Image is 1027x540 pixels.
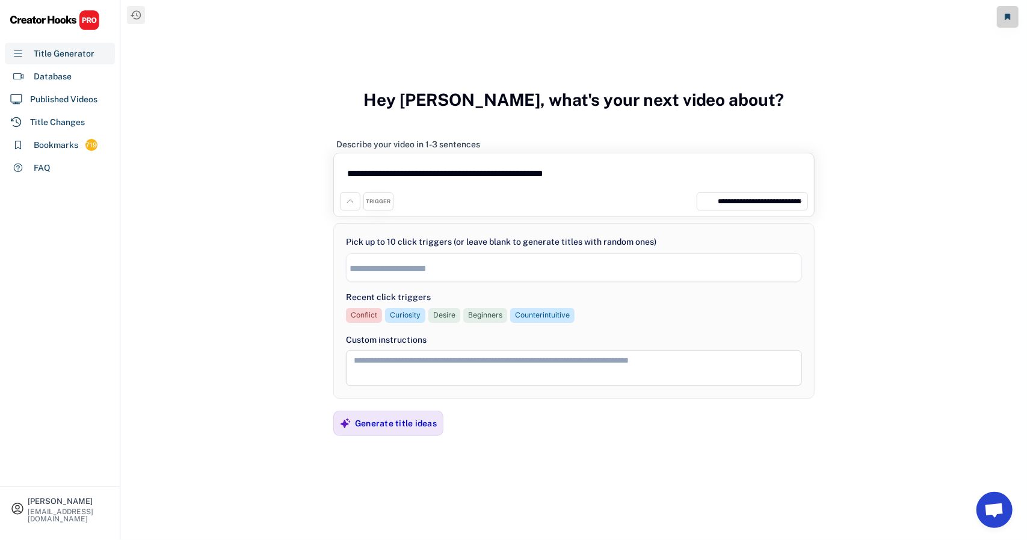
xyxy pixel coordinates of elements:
[355,418,437,429] div: Generate title ideas
[346,334,802,346] div: Custom instructions
[364,77,785,123] h3: Hey [PERSON_NAME], what's your next video about?
[34,48,94,60] div: Title Generator
[346,291,431,304] div: Recent click triggers
[30,116,85,129] div: Title Changes
[433,310,455,321] div: Desire
[30,93,97,106] div: Published Videos
[28,508,109,523] div: [EMAIL_ADDRESS][DOMAIN_NAME]
[346,236,656,248] div: Pick up to 10 click triggers (or leave blank to generate titles with random ones)
[390,310,421,321] div: Curiosity
[85,140,97,150] div: 719
[34,70,72,83] div: Database
[336,139,480,150] div: Describe your video in 1-3 sentences
[976,492,1013,528] a: Open chat
[468,310,502,321] div: Beginners
[366,198,391,206] div: TRIGGER
[10,10,100,31] img: CHPRO%20Logo.svg
[700,196,711,207] img: unnamed.jpg
[34,139,78,152] div: Bookmarks
[515,310,570,321] div: Counterintuitive
[34,162,51,174] div: FAQ
[28,497,109,505] div: [PERSON_NAME]
[351,310,377,321] div: Conflict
